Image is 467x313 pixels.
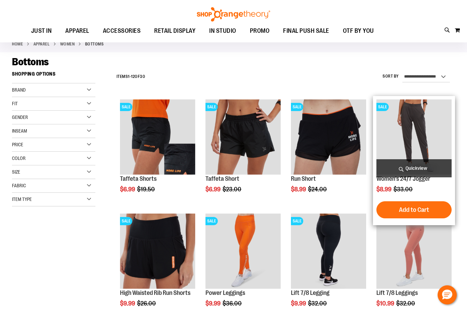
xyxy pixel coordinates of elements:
[120,99,195,176] a: Product image for Camo Tafetta ShortsSALE
[103,23,141,39] span: ACCESSORIES
[34,41,50,47] a: APPAREL
[12,196,32,202] span: Item Type
[288,96,370,210] div: product
[250,23,270,39] span: PROMO
[376,186,392,193] span: $8.99
[223,300,243,307] span: $36.00
[376,300,395,307] span: $10.99
[202,23,243,39] a: IN STUDIO
[291,175,316,182] a: Run Short
[396,300,416,307] span: $32.00
[120,175,157,182] a: Taffeta Shorts
[120,186,136,193] span: $6.99
[205,99,281,176] a: Main Image of Taffeta ShortSALE
[12,114,28,120] span: Gender
[276,23,336,39] a: FINAL PUSH SALE
[291,186,307,193] span: $8.99
[85,41,104,47] strong: Bottoms
[376,99,452,175] img: Product image for 24/7 Jogger
[291,289,330,296] a: Lift 7/8 Legging
[131,74,135,79] span: 12
[308,186,328,193] span: $24.00
[120,214,195,290] a: High Waisted Rib Run ShortsSALE
[117,96,199,210] div: product
[196,7,271,22] img: Shop Orangetheory
[243,23,277,39] a: PROMO
[291,99,366,175] img: Product image for Run Shorts
[205,175,239,182] a: Taffeta Short
[343,23,374,39] span: OTF BY YOU
[376,201,452,218] button: Add to Cart
[137,300,157,307] span: $26.00
[120,103,132,111] span: SALE
[117,71,145,82] h2: Items - of
[291,217,303,225] span: SALE
[373,96,455,225] div: product
[140,74,145,79] span: 30
[205,186,222,193] span: $6.99
[205,214,281,289] img: Product image for Power Leggings
[383,73,399,79] label: Sort By
[128,74,130,79] span: 1
[120,217,132,225] span: SALE
[120,99,195,175] img: Product image for Camo Tafetta Shorts
[399,206,429,214] span: Add to Cart
[376,214,452,290] a: Product image for Lift 7/8 LeggingsSALE
[438,285,457,304] button: Hello, have a question? Let’s chat.
[376,99,452,176] a: Product image for 24/7 JoggerSALE
[60,41,75,47] a: WOMEN
[12,169,20,175] span: Size
[376,159,452,177] a: Quickview
[24,23,59,39] a: JUST IN
[376,103,389,111] span: SALE
[58,23,96,39] a: APPAREL
[154,23,196,39] span: RETAIL DISPLAY
[223,186,242,193] span: $23.00
[120,214,195,289] img: High Waisted Rib Run Shorts
[205,289,245,296] a: Power Leggings
[147,23,202,39] a: RETAIL DISPLAY
[376,214,452,289] img: Product image for Lift 7/8 Leggings
[205,214,281,290] a: Product image for Power LeggingsSALE
[283,23,329,39] span: FINAL PUSH SALE
[120,300,136,307] span: $9.99
[205,99,281,175] img: Main Image of Taffeta Short
[205,300,222,307] span: $9.99
[31,23,52,39] span: JUST IN
[291,214,366,290] a: 2024 October Lift 7/8 LeggingSALE
[393,186,414,193] span: $33.00
[12,101,18,106] span: Fit
[137,186,156,193] span: $19.50
[291,103,303,111] span: SALE
[336,23,381,39] a: OTF BY YOU
[12,68,95,83] strong: Shopping Options
[209,23,236,39] span: IN STUDIO
[12,41,23,47] a: Home
[120,289,190,296] a: High Waisted Rib Run Shorts
[12,155,26,161] span: Color
[291,214,366,289] img: 2024 October Lift 7/8 Legging
[12,183,26,188] span: Fabric
[96,23,148,39] a: ACCESSORIES
[65,23,89,39] span: APPAREL
[12,87,26,93] span: Brand
[291,300,307,307] span: $9.99
[291,99,366,176] a: Product image for Run ShortsSALE
[205,217,218,225] span: SALE
[205,103,218,111] span: SALE
[202,96,284,210] div: product
[12,142,23,147] span: Price
[308,300,328,307] span: $32.00
[12,56,49,68] span: Bottoms
[12,128,27,134] span: Inseam
[376,175,430,182] a: Women's 24/7 Jogger
[376,289,418,296] a: Lift 7/8 Leggings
